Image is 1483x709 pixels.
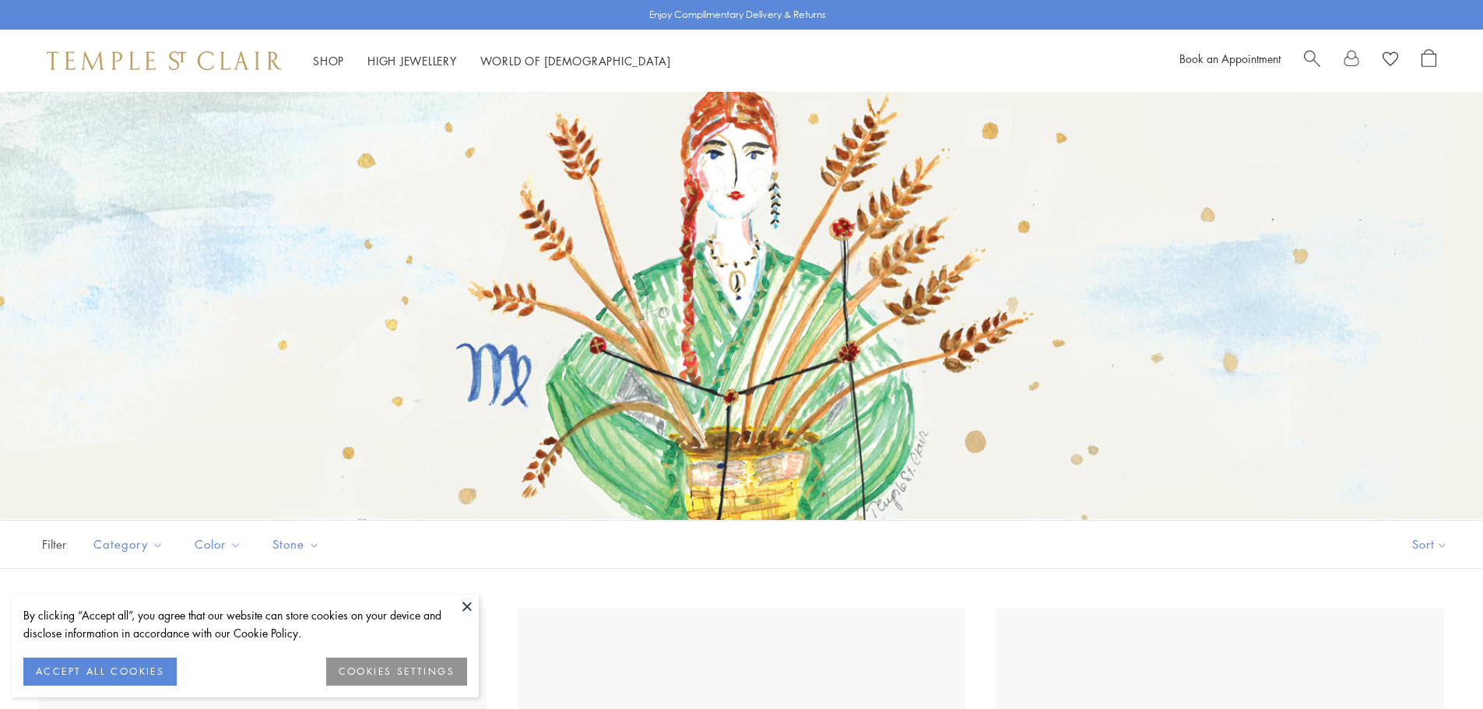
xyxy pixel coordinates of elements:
span: Stone [265,535,332,554]
span: Category [86,535,175,554]
a: ShopShop [313,53,344,68]
button: COOKIES SETTINGS [326,658,467,686]
button: Show sort by [1377,521,1483,568]
a: Open Shopping Bag [1422,49,1436,72]
div: By clicking “Accept all”, you agree that our website can store cookies on your device and disclos... [23,606,467,642]
iframe: Gorgias live chat messenger [1405,636,1467,693]
button: Category [82,527,175,562]
span: Color [187,535,253,554]
a: World of [DEMOGRAPHIC_DATA]World of [DEMOGRAPHIC_DATA] [480,53,671,68]
a: Search [1304,49,1320,72]
button: Stone [261,527,332,562]
a: View Wishlist [1383,49,1398,72]
button: ACCEPT ALL COOKIES [23,658,177,686]
button: Color [183,527,253,562]
a: Book an Appointment [1179,51,1281,66]
p: Enjoy Complimentary Delivery & Returns [649,7,826,23]
a: High JewelleryHigh Jewellery [367,53,457,68]
nav: Main navigation [313,51,671,71]
img: Temple St. Clair [47,51,282,70]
